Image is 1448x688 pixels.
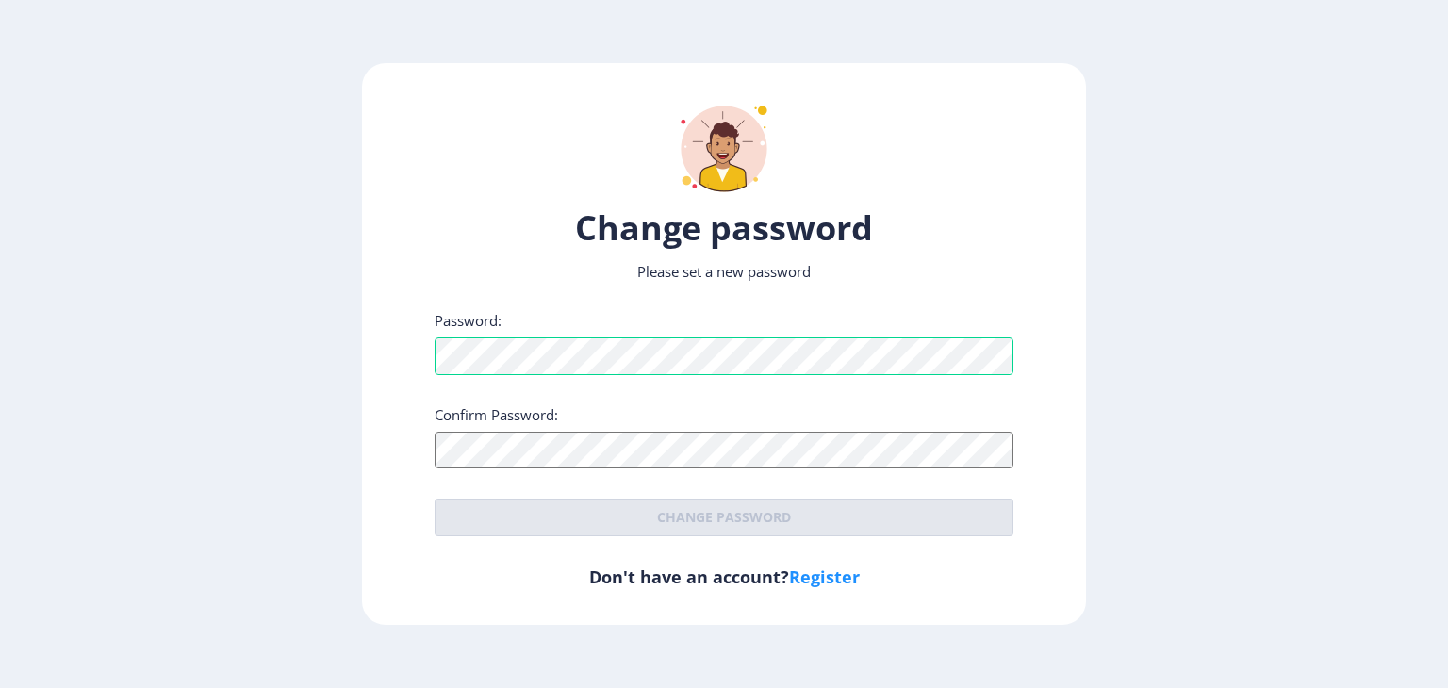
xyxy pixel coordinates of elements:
[435,499,1013,536] button: Change password
[667,92,781,205] img: winner
[435,311,502,330] label: Password:
[789,565,860,588] a: Register
[435,405,558,424] label: Confirm Password:
[435,262,1013,281] p: Please set a new password
[435,205,1013,251] h1: Change password
[435,565,1013,588] h6: Don't have an account?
